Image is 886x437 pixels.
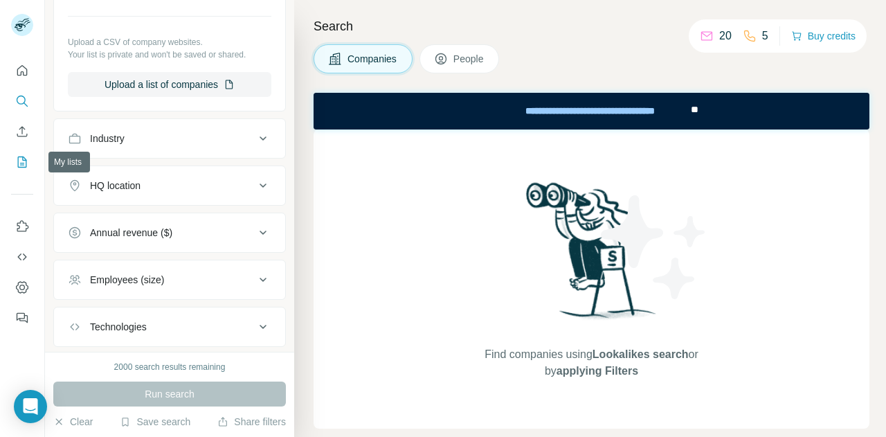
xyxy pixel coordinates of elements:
[90,226,172,240] div: Annual revenue ($)
[11,214,33,239] button: Use Surfe on LinkedIn
[791,26,856,46] button: Buy credits
[54,169,285,202] button: HQ location
[520,179,664,333] img: Surfe Illustration - Woman searching with binoculars
[557,365,638,377] span: applying Filters
[54,263,285,296] button: Employees (size)
[11,119,33,144] button: Enrich CSV
[90,273,164,287] div: Employees (size)
[11,305,33,330] button: Feedback
[480,346,702,380] span: Find companies using or by
[90,132,125,145] div: Industry
[54,216,285,249] button: Annual revenue ($)
[11,58,33,83] button: Quick start
[719,28,732,44] p: 20
[217,415,286,429] button: Share filters
[11,244,33,269] button: Use Surfe API
[592,185,716,310] img: Surfe Illustration - Stars
[14,390,47,423] div: Open Intercom Messenger
[68,72,271,97] button: Upload a list of companies
[453,52,485,66] span: People
[11,275,33,300] button: Dashboard
[347,52,398,66] span: Companies
[120,415,190,429] button: Save search
[593,348,689,360] span: Lookalikes search
[53,415,93,429] button: Clear
[54,310,285,344] button: Technologies
[314,93,869,130] iframe: Banner
[68,48,271,61] p: Your list is private and won't be saved or shared.
[11,89,33,114] button: Search
[54,122,285,155] button: Industry
[114,361,226,373] div: 2000 search results remaining
[90,179,141,193] div: HQ location
[68,36,271,48] p: Upload a CSV of company websites.
[11,150,33,175] button: My lists
[314,17,869,36] h4: Search
[762,28,768,44] p: 5
[90,320,147,334] div: Technologies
